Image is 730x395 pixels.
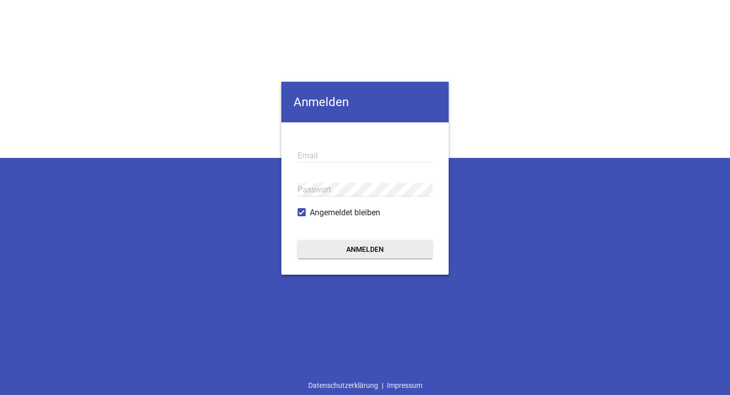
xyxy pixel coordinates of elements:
[305,376,382,395] a: Datenschutzerklärung
[310,207,380,219] span: Angemeldet bleiben
[298,240,432,258] button: Anmelden
[281,82,449,122] h4: Anmelden
[305,376,426,395] div: |
[383,376,426,395] a: Impressum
